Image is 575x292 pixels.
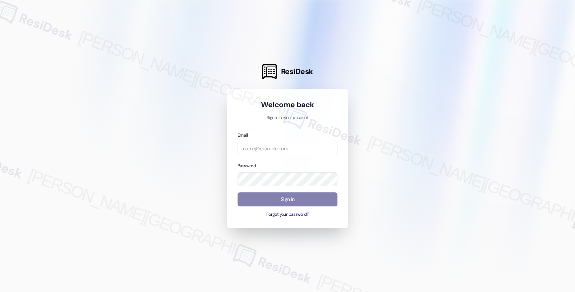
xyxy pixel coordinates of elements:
[238,211,337,218] button: Forgot your password?
[262,64,277,79] img: ResiDesk Logo
[238,192,337,206] button: Sign In
[281,67,313,77] span: ResiDesk
[238,115,337,121] p: Sign in to your account
[238,132,248,138] label: Email
[238,163,256,169] label: Password
[238,100,337,110] h1: Welcome back
[238,142,337,156] input: name@example.com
